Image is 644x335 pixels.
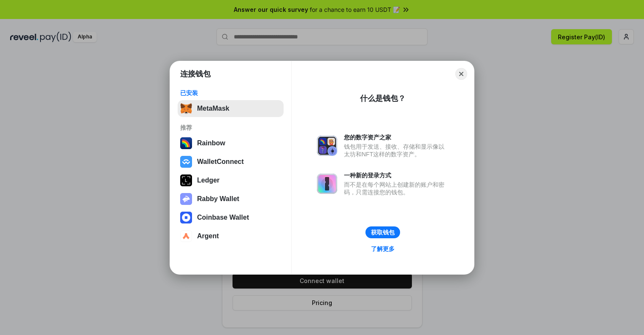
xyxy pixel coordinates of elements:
button: MetaMask [178,100,284,117]
button: 获取钱包 [365,226,400,238]
div: MetaMask [197,105,229,112]
h1: 连接钱包 [180,69,211,79]
button: Rabby Wallet [178,191,284,207]
div: 您的数字资产之家 [344,133,449,141]
img: svg+xml,%3Csvg%20width%3D%2228%22%20height%3D%2228%22%20viewBox%3D%220%200%2028%2028%22%20fill%3D... [180,156,192,168]
div: 获取钱包 [371,229,395,236]
button: WalletConnect [178,153,284,170]
img: svg+xml,%3Csvg%20fill%3D%22none%22%20height%3D%2233%22%20viewBox%3D%220%200%2035%2033%22%20width%... [180,103,192,114]
img: svg+xml,%3Csvg%20width%3D%22120%22%20height%3D%22120%22%20viewBox%3D%220%200%20120%20120%22%20fil... [180,137,192,149]
button: Coinbase Wallet [178,209,284,226]
button: Argent [178,228,284,245]
img: svg+xml,%3Csvg%20xmlns%3D%22http%3A%2F%2Fwww.w3.org%2F2000%2Fsvg%22%20width%3D%2228%22%20height%3... [180,174,192,186]
a: 了解更多 [366,243,400,254]
div: Ledger [197,177,219,184]
div: Coinbase Wallet [197,214,249,221]
div: 而不是在每个网站上创建新的账户和密码，只需连接您的钱包。 [344,181,449,196]
div: Argent [197,232,219,240]
img: svg+xml,%3Csvg%20xmlns%3D%22http%3A%2F%2Fwww.w3.org%2F2000%2Fsvg%22%20fill%3D%22none%22%20viewBox... [180,193,192,205]
img: svg+xml,%3Csvg%20xmlns%3D%22http%3A%2F%2Fwww.w3.org%2F2000%2Fsvg%22%20fill%3D%22none%22%20viewBox... [317,136,337,156]
div: Rainbow [197,139,225,147]
div: 了解更多 [371,245,395,253]
div: Rabby Wallet [197,195,239,203]
div: 钱包用于发送、接收、存储和显示像以太坊和NFT这样的数字资产。 [344,143,449,158]
img: svg+xml,%3Csvg%20xmlns%3D%22http%3A%2F%2Fwww.w3.org%2F2000%2Fsvg%22%20fill%3D%22none%22%20viewBox... [317,174,337,194]
button: Close [455,68,467,80]
button: Rainbow [178,135,284,152]
button: Ledger [178,172,284,189]
div: WalletConnect [197,158,244,166]
div: 已安装 [180,89,281,97]
div: 推荐 [180,124,281,131]
img: svg+xml,%3Csvg%20width%3D%2228%22%20height%3D%2228%22%20viewBox%3D%220%200%2028%2028%22%20fill%3D... [180,230,192,242]
div: 什么是钱包？ [360,93,406,103]
img: svg+xml,%3Csvg%20width%3D%2228%22%20height%3D%2228%22%20viewBox%3D%220%200%2028%2028%22%20fill%3D... [180,212,192,223]
div: 一种新的登录方式 [344,172,449,179]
